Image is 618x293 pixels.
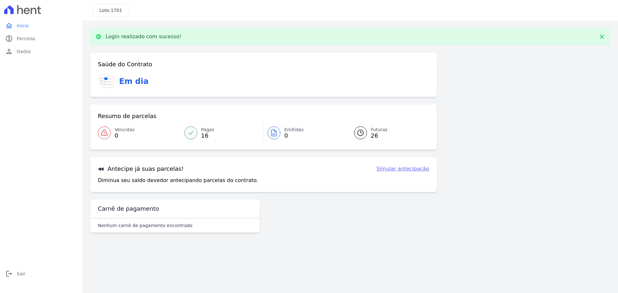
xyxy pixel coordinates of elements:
[284,133,304,138] span: 0
[3,32,80,45] a: paidParcelas
[181,124,264,142] a: Pagas 16
[17,23,29,29] span: Início
[201,126,214,133] span: Pagas
[99,7,122,14] h3: Lote:
[111,8,122,13] span: 1701
[284,126,304,133] span: Emitidas
[115,133,135,138] span: 0
[5,48,13,55] i: person
[3,19,80,32] a: homeInício
[17,48,31,55] span: Dados
[5,35,13,42] i: paid
[346,124,429,142] a: Futuras 26
[98,60,152,68] h3: Saúde do Contrato
[106,33,182,40] p: Login realizado com sucesso!
[98,124,181,142] a: Vencidas 0
[98,205,159,213] h3: Carnê de pagamento
[3,45,80,58] a: personDados
[3,267,80,280] a: logoutSair
[201,133,214,138] span: 16
[98,165,184,173] h3: Antecipe já suas parcelas!
[371,133,388,138] span: 26
[17,35,35,42] span: Parcelas
[98,222,192,229] p: Nenhum carnê de pagamento encontrado
[371,126,388,133] span: Futuras
[17,270,25,277] span: Sair
[98,112,156,120] h3: Resumo de parcelas
[5,270,13,278] i: logout
[376,165,429,173] a: Simular antecipação
[115,126,135,133] span: Vencidas
[98,177,258,184] p: Diminua seu saldo devedor antecipando parcelas do contrato.
[119,76,148,87] h3: Em dia
[5,22,13,30] i: home
[264,124,346,142] a: Emitidas 0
